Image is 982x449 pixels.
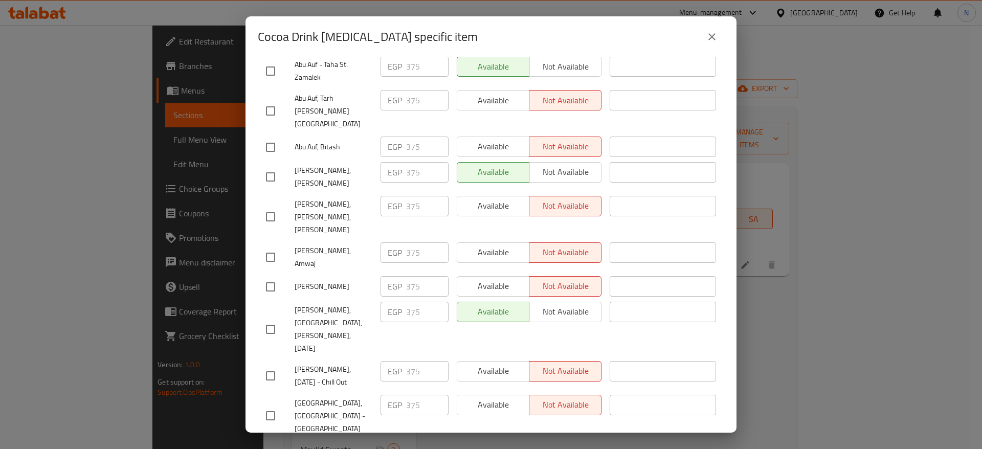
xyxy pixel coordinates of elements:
input: Please enter price [406,162,449,183]
span: Abu Auf, Bitash [295,141,372,153]
p: EGP [388,200,402,212]
input: Please enter price [406,302,449,322]
input: Please enter price [406,196,449,216]
button: close [700,25,724,49]
span: [PERSON_NAME], Amwaj [295,244,372,270]
p: EGP [388,60,402,73]
span: [PERSON_NAME], [DATE] - Chill Out [295,363,372,389]
span: [PERSON_NAME], [PERSON_NAME] [295,164,372,190]
span: Abu Auf - Taha St. Zamalek [295,58,372,84]
input: Please enter price [406,90,449,110]
h2: Cocoa Drink [MEDICAL_DATA] specific item [258,29,478,45]
p: EGP [388,280,402,293]
input: Please enter price [406,137,449,157]
p: EGP [388,141,402,153]
p: EGP [388,306,402,318]
p: EGP [388,166,402,178]
input: Please enter price [406,56,449,77]
input: Please enter price [406,242,449,263]
input: Please enter price [406,395,449,415]
span: [PERSON_NAME], [PERSON_NAME], [PERSON_NAME] [295,198,372,236]
span: [PERSON_NAME] [295,280,372,293]
p: EGP [388,94,402,106]
span: [PERSON_NAME], [GEOGRAPHIC_DATA], [PERSON_NAME], [DATE] [295,304,372,355]
p: EGP [388,246,402,259]
p: EGP [388,399,402,411]
span: [GEOGRAPHIC_DATA], [GEOGRAPHIC_DATA] - [GEOGRAPHIC_DATA] [295,397,372,435]
p: EGP [388,365,402,377]
span: Abu Auf, Tarh [PERSON_NAME][GEOGRAPHIC_DATA] [295,92,372,130]
input: Please enter price [406,276,449,297]
input: Please enter price [406,361,449,381]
